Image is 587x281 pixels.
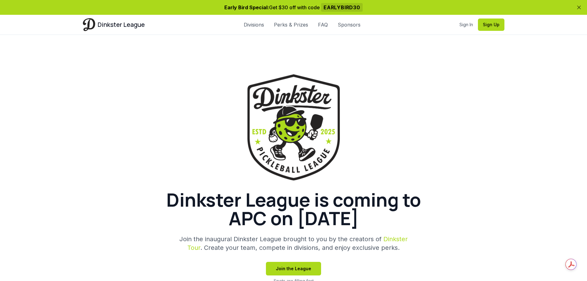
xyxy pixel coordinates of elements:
[224,4,269,10] span: Early Bird Special:
[478,19,504,31] button: Sign Up
[459,22,473,28] a: Sign In
[244,21,264,28] a: Divisions
[247,74,340,180] img: Dinkster League
[83,18,95,31] img: Dinkster
[146,190,442,227] h1: Dinkster League is coming to APC on [DATE]
[274,21,308,28] a: Perks & Prizes
[98,20,145,29] span: Dinkster League
[318,21,328,28] a: FAQ
[338,21,361,28] a: Sponsors
[175,235,412,252] p: Join the inaugural Dinkster League brought to you by the creators of . Create your team, compete ...
[83,18,145,31] a: Dinkster League
[266,262,321,275] button: Join the League
[321,3,363,12] span: EARLYBIRD30
[576,4,582,10] button: Dismiss banner
[83,4,504,11] p: Get $30 off with code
